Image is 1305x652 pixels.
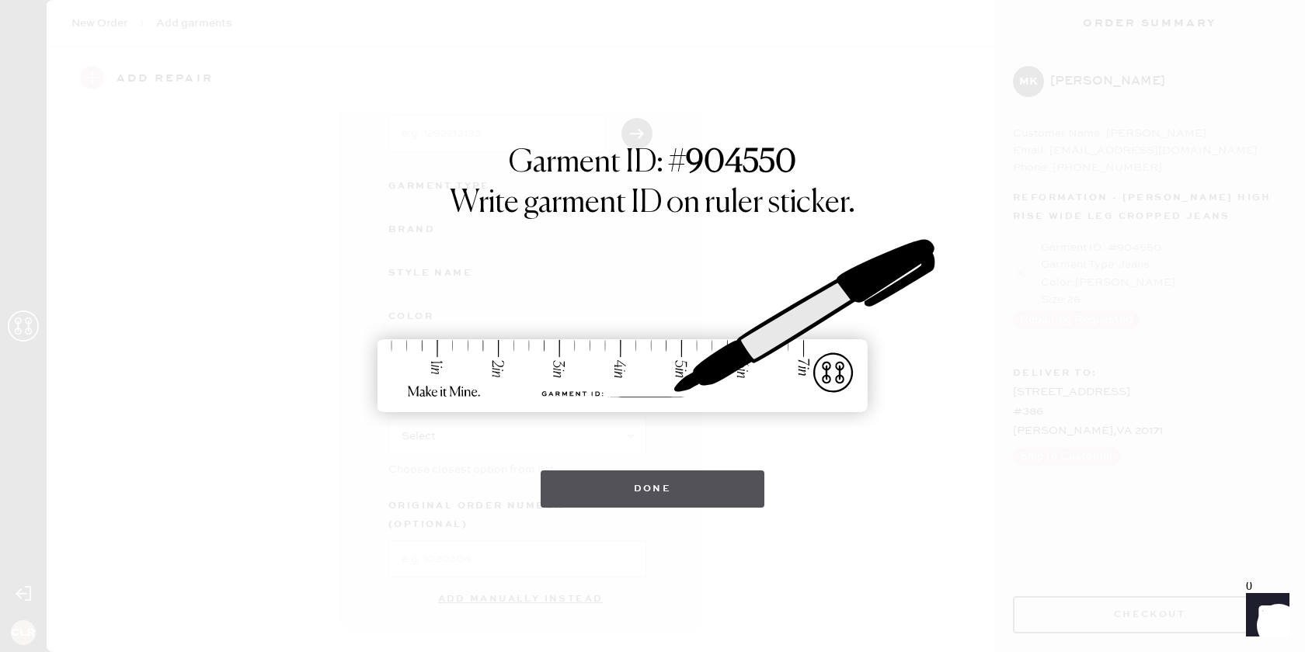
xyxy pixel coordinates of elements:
strong: 904550 [686,147,796,179]
img: ruler-sticker-sharpie.svg [361,199,944,455]
button: Done [541,470,765,508]
h1: Garment ID: # [509,144,796,185]
iframe: Front Chat [1231,582,1298,649]
h1: Write garment ID on ruler sticker. [450,185,855,222]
